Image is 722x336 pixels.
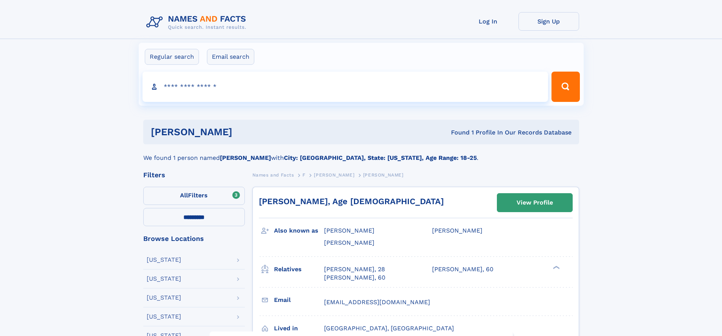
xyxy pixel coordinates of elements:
label: Filters [143,187,245,205]
div: Found 1 Profile In Our Records Database [341,128,572,137]
h3: Also known as [274,224,324,237]
span: [PERSON_NAME] [324,227,374,234]
h3: Email [274,294,324,306]
span: F [302,172,305,178]
div: [US_STATE] [147,314,181,320]
a: Names and Facts [252,170,294,180]
a: [PERSON_NAME] [314,170,354,180]
span: [GEOGRAPHIC_DATA], [GEOGRAPHIC_DATA] [324,325,454,332]
span: All [180,192,188,199]
a: View Profile [497,194,572,212]
span: [PERSON_NAME] [432,227,482,234]
input: search input [143,72,548,102]
h1: [PERSON_NAME] [151,127,342,137]
div: [US_STATE] [147,295,181,301]
span: [EMAIL_ADDRESS][DOMAIN_NAME] [324,298,430,306]
a: [PERSON_NAME], Age [DEMOGRAPHIC_DATA] [259,197,444,206]
img: Logo Names and Facts [143,12,252,33]
button: Search Button [551,72,579,102]
div: We found 1 person named with . [143,144,579,163]
span: [PERSON_NAME] [363,172,404,178]
h3: Lived in [274,322,324,335]
b: [PERSON_NAME] [220,154,271,161]
a: [PERSON_NAME], 60 [324,273,385,282]
span: [PERSON_NAME] [324,239,374,246]
div: [US_STATE] [147,257,181,263]
div: ❯ [551,265,560,270]
a: Sign Up [518,12,579,31]
label: Email search [207,49,254,65]
div: Browse Locations [143,235,245,242]
h3: Relatives [274,263,324,276]
b: City: [GEOGRAPHIC_DATA], State: [US_STATE], Age Range: 18-25 [284,154,477,161]
div: View Profile [517,194,553,211]
div: [US_STATE] [147,276,181,282]
a: [PERSON_NAME], 60 [432,265,493,273]
span: [PERSON_NAME] [314,172,354,178]
a: [PERSON_NAME], 28 [324,265,385,273]
a: F [302,170,305,180]
div: Filters [143,172,245,178]
a: Log In [458,12,518,31]
label: Regular search [145,49,199,65]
